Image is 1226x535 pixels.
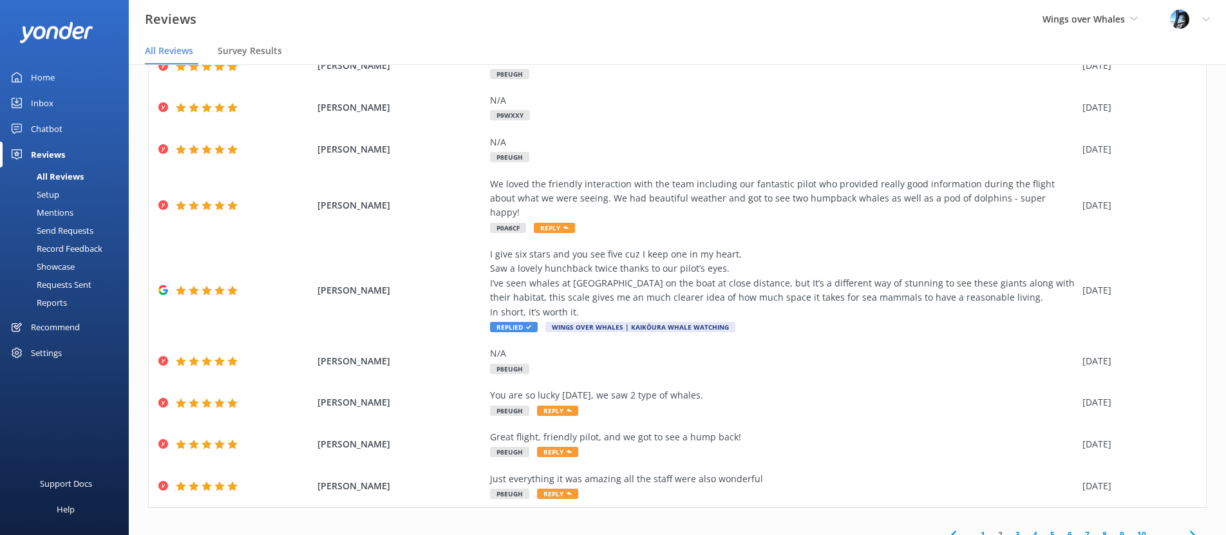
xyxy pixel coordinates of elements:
[8,294,129,312] a: Reports
[490,152,529,162] span: P8EUGH
[1082,354,1190,368] div: [DATE]
[537,447,578,457] span: Reply
[31,90,53,116] div: Inbox
[490,388,1076,402] div: You are so lucky [DATE], we saw 2 type of whales.
[8,239,102,258] div: Record Feedback
[1170,10,1189,29] img: 145-1635463833.jpg
[8,185,59,203] div: Setup
[145,9,196,30] h3: Reviews
[8,294,67,312] div: Reports
[1082,479,1190,493] div: [DATE]
[1082,395,1190,409] div: [DATE]
[490,223,526,233] span: P0A6CF
[8,276,129,294] a: Requests Sent
[490,177,1076,220] div: We loved the friendly interaction with the team including our fantastic pilot who provided really...
[8,276,91,294] div: Requests Sent
[8,221,93,239] div: Send Requests
[317,437,483,451] span: [PERSON_NAME]
[8,239,129,258] a: Record Feedback
[490,69,529,79] span: P8EUGH
[317,100,483,115] span: [PERSON_NAME]
[8,203,129,221] a: Mentions
[31,314,80,340] div: Recommend
[317,59,483,73] span: [PERSON_NAME]
[31,64,55,90] div: Home
[8,167,129,185] a: All Reviews
[1042,13,1125,25] span: Wings over Whales
[8,185,129,203] a: Setup
[1082,100,1190,115] div: [DATE]
[545,322,735,332] span: Wings Over Whales | Kaikōura Whale Watching
[490,472,1076,486] div: Just everything it was amazing all the staff were also wonderful
[1082,142,1190,156] div: [DATE]
[40,471,92,496] div: Support Docs
[1082,283,1190,297] div: [DATE]
[490,489,529,499] span: P8EUGH
[8,221,129,239] a: Send Requests
[317,479,483,493] span: [PERSON_NAME]
[19,22,93,43] img: yonder-white-logo.png
[57,496,75,522] div: Help
[490,110,530,120] span: P9WXXY
[218,44,282,57] span: Survey Results
[490,430,1076,444] div: Great flight, friendly pilot, and we got to see a hump back!
[317,198,483,212] span: [PERSON_NAME]
[490,364,529,374] span: P8EUGH
[8,258,129,276] a: Showcase
[537,489,578,499] span: Reply
[8,203,73,221] div: Mentions
[31,340,62,366] div: Settings
[1082,437,1190,451] div: [DATE]
[490,447,529,457] span: P8EUGH
[31,116,62,142] div: Chatbot
[317,395,483,409] span: [PERSON_NAME]
[8,167,84,185] div: All Reviews
[8,258,75,276] div: Showcase
[145,44,193,57] span: All Reviews
[1082,59,1190,73] div: [DATE]
[490,322,538,332] span: Replied
[490,247,1076,319] div: I give six stars and you see five cuz I keep one in my heart. Saw a lovely hunchback twice thanks...
[534,223,575,233] span: Reply
[537,406,578,416] span: Reply
[317,142,483,156] span: [PERSON_NAME]
[1082,198,1190,212] div: [DATE]
[490,406,529,416] span: P8EUGH
[490,346,1076,361] div: N/A
[490,135,1076,149] div: N/A
[317,354,483,368] span: [PERSON_NAME]
[490,93,1076,108] div: N/A
[31,142,65,167] div: Reviews
[317,283,483,297] span: [PERSON_NAME]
